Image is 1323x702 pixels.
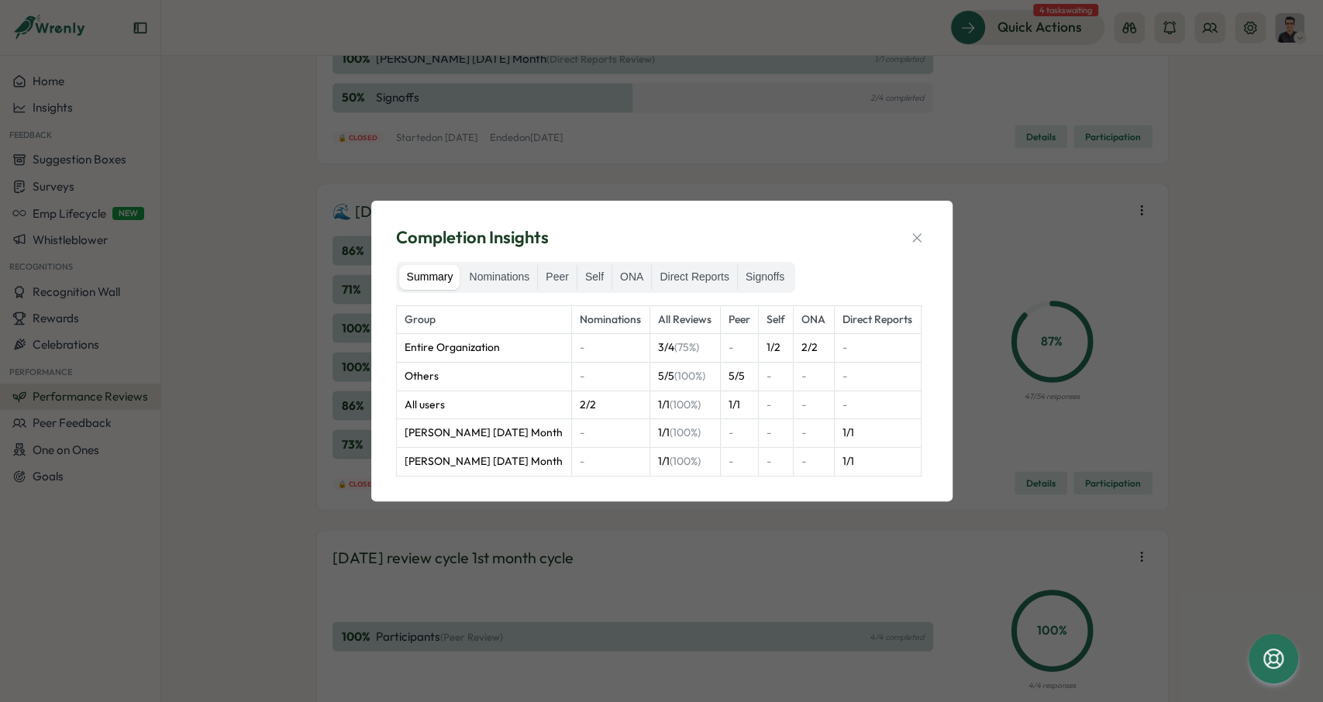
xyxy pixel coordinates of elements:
td: - [572,448,650,477]
th: All Reviews [649,305,720,334]
td: - [572,363,650,391]
td: - [572,334,650,363]
label: ONA [612,265,651,290]
th: Direct Reports [834,305,921,334]
td: 1 / 1 [834,448,921,477]
td: - [758,391,793,419]
td: 1 / 1 [649,391,720,419]
td: Entire Organization [396,334,572,363]
td: - [758,419,793,448]
td: 1 / 1 [720,391,758,419]
span: (100%) [670,397,701,411]
td: 3 / 4 [649,334,720,363]
td: 5 / 5 [720,363,758,391]
th: Peer [720,305,758,334]
span: (75%) [674,340,699,354]
label: Direct Reports [652,265,736,290]
td: 1 / 1 [649,448,720,477]
td: - [758,448,793,477]
td: 1 / 1 [834,419,921,448]
span: (100%) [670,454,701,468]
th: Group [396,305,572,334]
td: 2 / 2 [572,391,650,419]
label: Peer [538,265,577,290]
label: Nominations [461,265,537,290]
th: ONA [794,305,834,334]
td: - [720,419,758,448]
span: Completion Insights [396,225,549,249]
td: - [834,334,921,363]
span: (100%) [670,425,701,439]
td: All users [396,391,572,419]
td: - [834,363,921,391]
td: - [794,391,834,419]
label: Signoffs [738,265,792,290]
td: - [720,334,758,363]
td: 1 / 1 [649,419,720,448]
td: - [794,419,834,448]
td: - [720,448,758,477]
td: - [794,448,834,477]
td: [PERSON_NAME] [DATE] Month [396,448,572,477]
td: 1 / 2 [758,334,793,363]
label: Self [577,265,612,290]
span: (100%) [674,369,705,383]
td: - [794,363,834,391]
td: 5 / 5 [649,363,720,391]
td: - [758,363,793,391]
th: Self [758,305,793,334]
td: - [834,391,921,419]
td: - [572,419,650,448]
td: [PERSON_NAME] [DATE] Month [396,419,572,448]
td: 2 / 2 [794,334,834,363]
td: Others [396,363,572,391]
label: Summary [399,265,461,290]
th: Nominations [572,305,650,334]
